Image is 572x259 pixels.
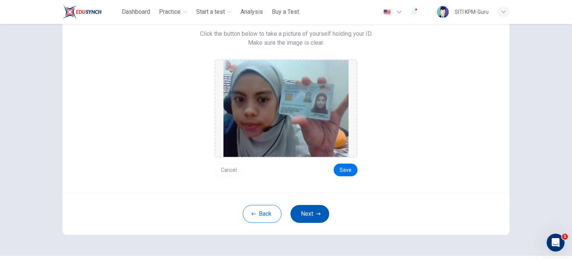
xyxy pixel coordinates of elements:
span: Click the button below to take a picture of yourself holding your ID. [200,29,372,38]
span: Practice [159,7,181,16]
span: 1 [562,234,568,240]
button: Buy a Test [269,5,302,19]
button: Save [334,164,357,176]
span: Dashboard [122,7,150,16]
button: Dashboard [119,5,153,19]
img: Profile picture [437,6,449,18]
button: Start a test [193,5,235,19]
a: ELTC logo [63,4,119,19]
button: Analysis [238,5,266,19]
button: Next [290,205,329,223]
span: Analysis [241,7,263,16]
span: Start a test [196,7,225,16]
img: ELTC logo [63,4,102,19]
button: Practice [156,5,190,19]
img: en [382,9,392,15]
img: preview screemshot [223,60,349,157]
span: Buy a Test [272,7,299,16]
button: Back [243,205,282,223]
div: SITI KPM-Guru [455,7,489,16]
span: Make sure the image is clear. [248,38,324,47]
iframe: Intercom live chat [547,234,565,252]
button: Cancel [214,164,243,176]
